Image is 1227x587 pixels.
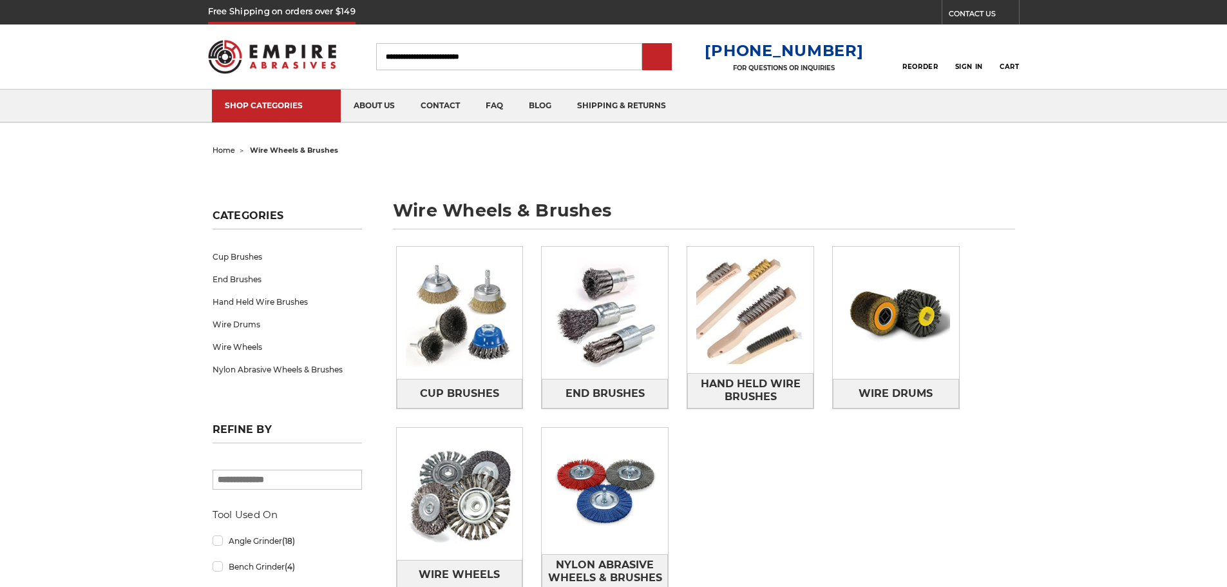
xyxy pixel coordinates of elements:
a: contact [408,90,473,122]
span: (18) [282,536,295,546]
span: wire wheels & brushes [250,146,338,155]
a: Bench Grinder(4) [213,555,362,578]
a: [PHONE_NUMBER] [705,41,863,60]
img: Wire Drums [833,250,959,376]
a: faq [473,90,516,122]
a: Hand Held Wire Brushes [687,373,813,409]
p: FOR QUESTIONS OR INQUIRIES [705,64,863,72]
h5: Tool Used On [213,507,362,523]
a: Cart [1000,43,1019,71]
a: Nylon Abrasive Wheels & Brushes [213,358,362,381]
img: Hand Held Wire Brushes [687,247,813,373]
h5: Categories [213,209,362,229]
a: Cup Brushes [397,379,523,408]
a: Cup Brushes [213,245,362,268]
a: Angle Grinder(18) [213,530,362,552]
span: Sign In [955,63,983,71]
a: blog [516,90,564,122]
a: End Brushes [542,379,668,408]
span: Reorder [902,63,938,71]
img: Wire Wheels [397,431,523,557]
span: Hand Held Wire Brushes [688,373,813,408]
img: End Brushes [542,250,668,376]
a: End Brushes [213,268,362,291]
img: Empire Abrasives [208,32,337,82]
input: Submit [644,44,670,70]
h1: wire wheels & brushes [393,202,1015,229]
span: End Brushes [566,383,645,405]
a: Wire Drums [833,379,959,408]
img: Nylon Abrasive Wheels & Brushes [542,428,668,554]
a: about us [341,90,408,122]
h5: Refine by [213,423,362,443]
a: Hand Held Wire Brushes [213,291,362,313]
div: SHOP CATEGORIES [225,101,328,110]
span: Cup Brushes [420,383,499,405]
a: Wire Drums [213,313,362,336]
a: Reorder [902,43,938,70]
span: Wire Drums [859,383,933,405]
a: Wire Wheels [213,336,362,358]
img: Cup Brushes [397,250,523,376]
span: (4) [285,562,295,572]
a: home [213,146,235,155]
span: Wire Wheels [419,564,500,586]
a: CONTACT US [949,6,1019,24]
span: Cart [1000,63,1019,71]
a: shipping & returns [564,90,679,122]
